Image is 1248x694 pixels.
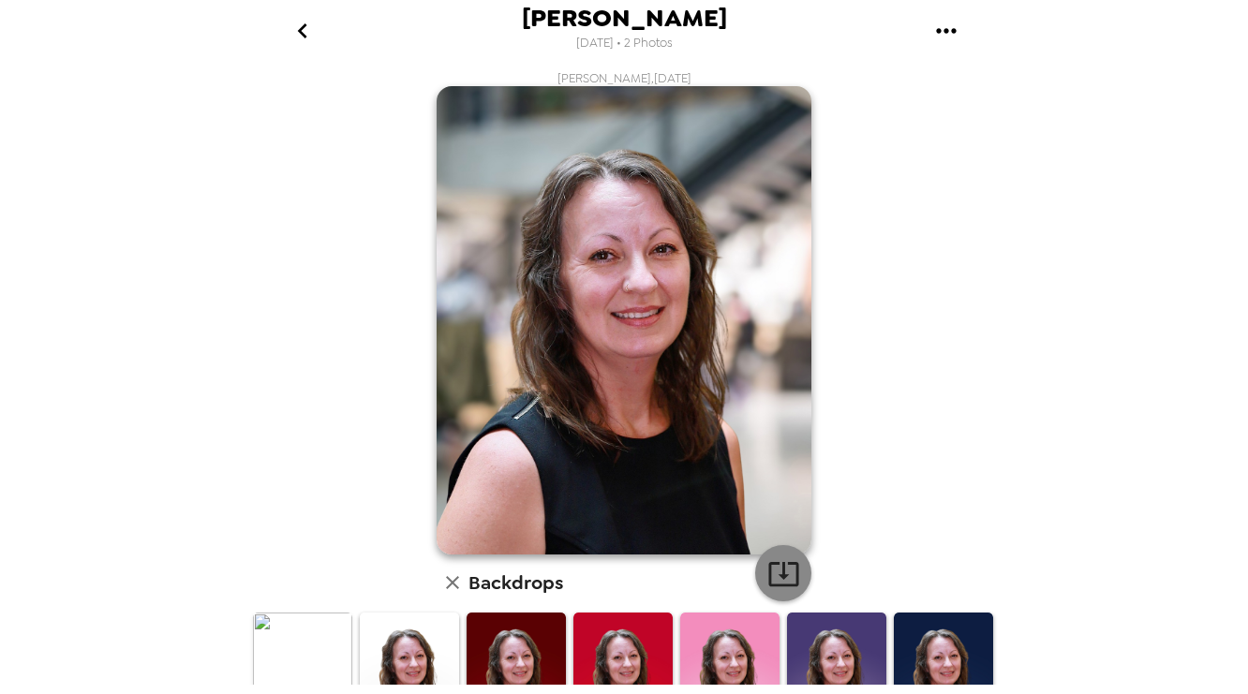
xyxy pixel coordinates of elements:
[437,86,811,554] img: user
[468,568,563,598] h6: Backdrops
[557,70,691,86] span: [PERSON_NAME] , [DATE]
[576,31,673,56] span: [DATE] • 2 Photos
[522,6,727,31] span: [PERSON_NAME]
